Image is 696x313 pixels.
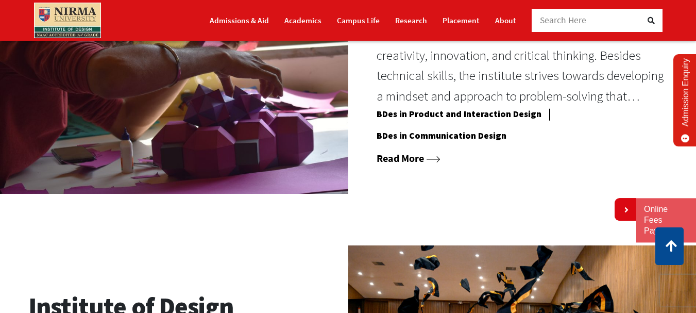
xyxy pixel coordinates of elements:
[540,14,587,26] span: Search Here
[284,11,321,29] a: Academics
[337,11,380,29] a: Campus Life
[443,11,480,29] a: Placement
[210,11,269,29] a: Admissions & Aid
[377,152,440,164] a: Read More
[395,11,427,29] a: Research
[495,11,516,29] a: About
[644,204,688,236] a: Online Fees Payment
[377,130,506,145] a: BDes in Communication Design
[377,108,541,124] a: BDes in Product and Interaction Design
[377,25,668,107] p: The academic environment at the institute fosters creativity, innovation, and critical thinking. ...
[34,3,101,38] img: main_logo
